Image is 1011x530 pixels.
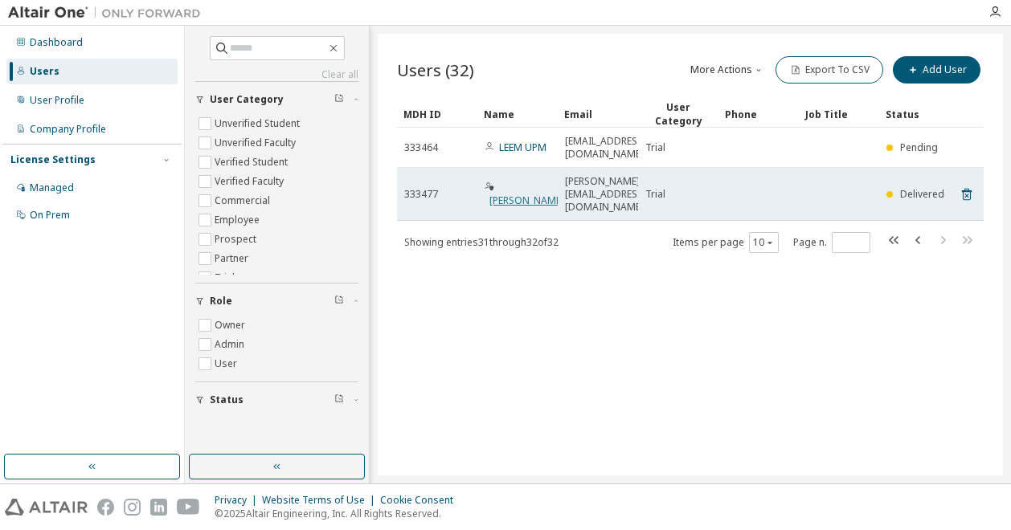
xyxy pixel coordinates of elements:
img: altair_logo.svg [5,499,88,516]
span: Items per page [673,232,779,253]
button: Add User [893,56,980,84]
span: Trial [645,188,665,201]
label: Prospect [215,230,260,249]
span: Clear filter [334,93,344,106]
span: Showing entries 31 through 32 of 32 [404,235,559,249]
div: Company Profile [30,123,106,136]
button: 10 [753,236,775,249]
span: User Category [210,93,284,106]
label: Verified Student [215,153,291,172]
img: facebook.svg [97,499,114,516]
label: Unverified Student [215,114,303,133]
img: linkedin.svg [150,499,167,516]
img: instagram.svg [124,499,141,516]
a: LEEM UPM [499,141,546,154]
button: User Category [195,82,358,117]
span: Delivered [900,187,944,201]
div: User Category [645,100,712,128]
div: Cookie Consent [380,494,463,507]
span: Status [210,393,244,406]
label: User [215,354,240,373]
label: Employee [215,210,263,230]
label: Owner [215,316,248,335]
span: 333464 [404,141,438,154]
span: 333477 [404,188,438,201]
label: Verified Faculty [215,172,287,191]
img: Altair One [8,5,209,21]
div: Name [484,101,551,127]
button: Status [195,382,358,418]
span: Role [210,295,232,308]
span: Clear filter [334,295,344,308]
div: Dashboard [30,36,83,49]
span: Trial [645,141,665,154]
div: MDH ID [403,101,471,127]
label: Unverified Faculty [215,133,299,153]
div: Managed [30,181,74,194]
div: User Profile [30,94,84,107]
img: youtube.svg [177,499,200,516]
button: Export To CSV [776,56,883,84]
div: Website Terms of Use [262,494,380,507]
span: Page n. [793,232,870,253]
div: Status [886,101,953,127]
a: [PERSON_NAME] [489,194,564,207]
label: Admin [215,335,248,354]
span: Clear filter [334,393,344,406]
a: Clear all [195,68,358,81]
div: Phone [725,101,792,127]
button: More Actions [689,56,766,84]
div: Email [564,101,632,127]
div: On Prem [30,209,70,222]
p: © 2025 Altair Engineering, Inc. All Rights Reserved. [215,507,463,520]
span: Pending [900,141,938,154]
div: Job Title [805,101,873,127]
label: Trial [215,268,238,287]
div: Users [30,65,59,78]
span: Users (32) [397,59,474,81]
div: License Settings [10,153,96,166]
button: Role [195,283,358,319]
label: Commercial [215,191,273,210]
span: [EMAIL_ADDRESS][DOMAIN_NAME] [565,135,646,161]
label: Partner [215,249,252,268]
span: [PERSON_NAME][EMAIL_ADDRESS][DOMAIN_NAME] [565,175,646,214]
div: Privacy [215,494,262,507]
